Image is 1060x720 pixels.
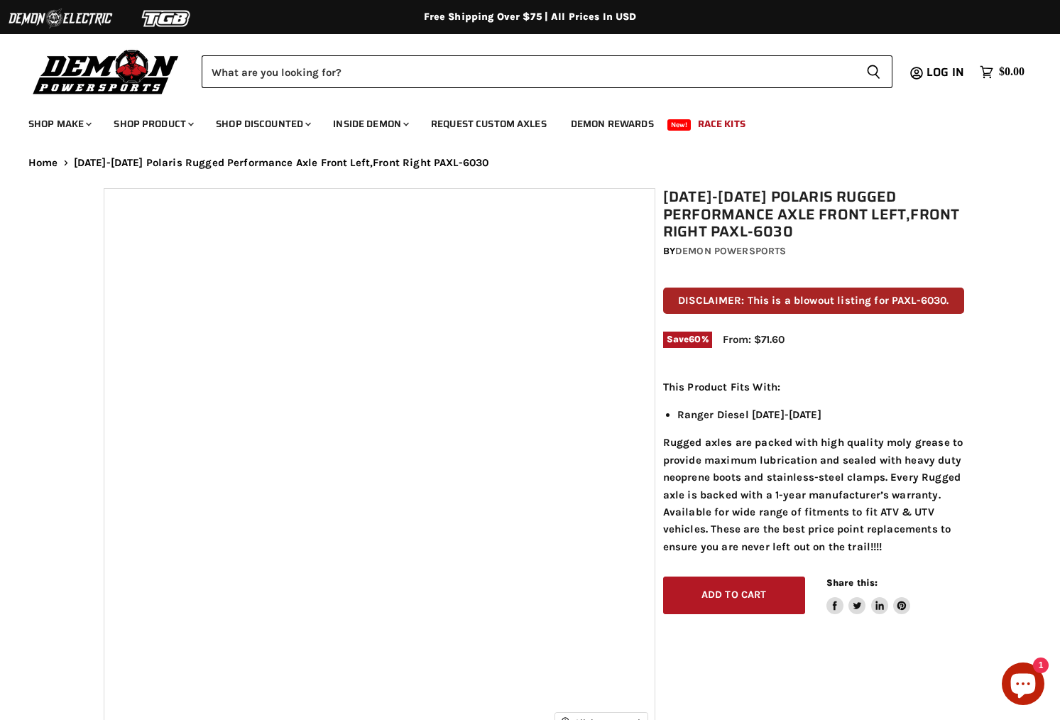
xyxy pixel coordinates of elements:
[560,109,665,138] a: Demon Rewards
[420,109,557,138] a: Request Custom Axles
[677,406,964,423] li: Ranger Diesel [DATE]-[DATE]
[663,378,964,555] div: Rugged axles are packed with high quality moly grease to provide maximum lubrication and sealed w...
[103,109,202,138] a: Shop Product
[826,577,878,588] span: Share this:
[663,244,964,259] div: by
[28,46,184,97] img: Demon Powersports
[689,334,701,344] span: 60
[205,109,319,138] a: Shop Discounted
[28,157,58,169] a: Home
[202,55,892,88] form: Product
[74,157,489,169] span: [DATE]-[DATE] Polaris Rugged Performance Axle Front Left,Front Right PAXL-6030
[826,577,911,614] aside: Share this:
[973,62,1032,82] a: $0.00
[920,66,973,79] a: Log in
[663,188,964,241] h1: [DATE]-[DATE] Polaris Rugged Performance Axle Front Left,Front Right PAXL-6030
[675,245,786,257] a: Demon Powersports
[322,109,417,138] a: Inside Demon
[114,5,220,32] img: TGB Logo 2
[18,109,100,138] a: Shop Make
[18,104,1021,138] ul: Main menu
[927,63,964,81] span: Log in
[663,577,805,614] button: Add to cart
[687,109,756,138] a: Race Kits
[723,333,785,346] span: From: $71.60
[663,288,964,314] p: DISCLAIMER: This is a blowout listing for PAXL-6030.
[663,378,964,396] p: This Product Fits With:
[663,332,712,347] span: Save %
[701,589,767,601] span: Add to cart
[855,55,892,88] button: Search
[667,119,692,131] span: New!
[999,65,1025,79] span: $0.00
[998,662,1049,709] inbox-online-store-chat: Shopify online store chat
[7,5,114,32] img: Demon Electric Logo 2
[202,55,855,88] input: Search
